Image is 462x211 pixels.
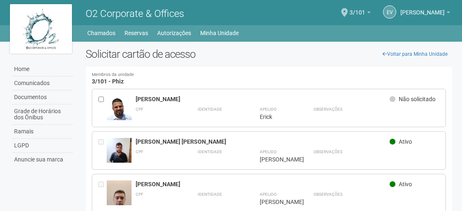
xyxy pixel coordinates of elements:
a: Autorizações [157,27,191,39]
a: EV [383,5,396,19]
span: Ativo [399,138,412,145]
span: Não solicitado [399,96,436,102]
small: Membros da unidade [92,73,446,77]
a: [PERSON_NAME] [400,10,450,17]
a: Comunicados [12,76,73,90]
a: Documentos [12,90,73,104]
h4: 3/101 - Phiz [92,73,446,85]
div: [PERSON_NAME] [136,95,390,103]
a: 3/101 [349,10,371,17]
a: Anuncie sua marca [12,153,73,166]
div: Entre em contato com a Aministração para solicitar o cancelamento ou 2a via [98,180,107,206]
a: Voltar para Minha Unidade [378,48,452,60]
strong: CPF [136,149,144,154]
img: logo.jpg [10,4,72,54]
strong: CPF [136,192,144,197]
a: LGPD [12,139,73,153]
div: Entre em contato com a Aministração para solicitar o cancelamento ou 2a via [98,138,107,163]
strong: Apelido [260,192,277,197]
strong: Observações [314,149,342,154]
strong: Observações [314,107,342,111]
strong: CPF [136,107,144,111]
strong: Observações [314,192,342,197]
div: [PERSON_NAME] [PERSON_NAME] [136,138,390,145]
strong: Apelido [260,149,277,154]
div: [PERSON_NAME] [136,180,390,188]
span: 3/101 [349,1,365,16]
span: Eduany Vidal [400,1,445,16]
a: Reservas [124,27,148,39]
a: Minha Unidade [200,27,239,39]
strong: Identidade [198,149,222,154]
strong: Identidade [198,192,222,197]
div: [PERSON_NAME] [260,156,293,163]
span: Ativo [399,181,412,187]
span: O2 Corporate & Offices [86,8,184,19]
div: Erick [260,113,293,121]
strong: Apelido [260,107,277,111]
img: user.jpg [107,95,132,130]
a: Grade de Horários dos Ônibus [12,104,73,125]
a: Chamados [87,27,115,39]
a: Home [12,62,73,76]
a: Ramais [12,125,73,139]
div: [PERSON_NAME] [260,198,293,206]
h2: Solicitar cartão de acesso [86,48,452,60]
strong: Identidade [198,107,222,111]
img: user.jpg [107,138,132,171]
